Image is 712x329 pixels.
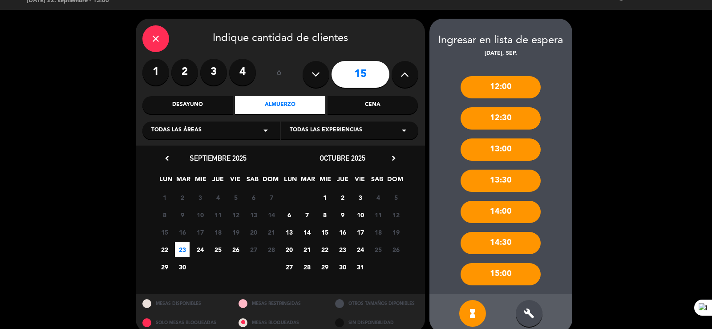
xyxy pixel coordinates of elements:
[228,225,243,240] span: 19
[461,138,541,161] div: 13:00
[193,190,207,205] span: 3
[317,242,332,257] span: 22
[228,242,243,257] span: 26
[467,308,478,319] i: hourglass_full
[388,207,403,222] span: 12
[299,207,314,222] span: 7
[162,154,172,163] i: chevron_left
[151,126,202,135] span: Todas las áreas
[388,190,403,205] span: 5
[193,242,207,257] span: 24
[175,207,190,222] span: 9
[461,76,541,98] div: 12:00
[399,125,409,136] i: arrow_drop_down
[136,294,232,313] div: MESAS DISPONIBLES
[246,190,261,205] span: 6
[142,96,233,114] div: Desayuno
[353,242,368,257] span: 24
[193,207,207,222] span: 10
[264,190,279,205] span: 7
[299,225,314,240] span: 14
[387,174,402,189] span: DOM
[264,207,279,222] span: 14
[318,174,332,189] span: MIE
[158,174,173,189] span: LUN
[157,225,172,240] span: 15
[264,225,279,240] span: 21
[335,207,350,222] span: 9
[335,242,350,257] span: 23
[232,294,328,313] div: MESAS RESTRINGIDAS
[371,242,385,257] span: 25
[228,207,243,222] span: 12
[175,242,190,257] span: 23
[461,170,541,192] div: 13:30
[429,32,572,49] div: Ingresar en lista de espera
[429,49,572,58] div: [DATE], sep.
[317,260,332,274] span: 29
[263,174,277,189] span: DOM
[299,260,314,274] span: 28
[282,242,296,257] span: 20
[210,174,225,189] span: JUE
[388,242,403,257] span: 26
[317,190,332,205] span: 1
[389,154,398,163] i: chevron_right
[260,125,271,136] i: arrow_drop_down
[388,225,403,240] span: 19
[176,174,190,189] span: MAR
[352,174,367,189] span: VIE
[246,207,261,222] span: 13
[317,225,332,240] span: 15
[175,225,190,240] span: 16
[461,263,541,285] div: 15:00
[246,225,261,240] span: 20
[290,126,362,135] span: Todas las experiencias
[371,225,385,240] span: 18
[175,260,190,274] span: 30
[328,96,418,114] div: Cena
[210,225,225,240] span: 18
[157,207,172,222] span: 8
[246,242,261,257] span: 27
[200,59,227,85] label: 3
[210,242,225,257] span: 25
[175,190,190,205] span: 2
[264,242,279,257] span: 28
[171,59,198,85] label: 2
[299,242,314,257] span: 21
[142,59,169,85] label: 1
[190,154,247,162] span: septiembre 2025
[335,190,350,205] span: 2
[228,174,243,189] span: VIE
[210,207,225,222] span: 11
[353,207,368,222] span: 10
[229,59,256,85] label: 4
[317,207,332,222] span: 8
[370,174,384,189] span: SAB
[150,33,161,44] i: close
[320,154,365,162] span: octubre 2025
[353,225,368,240] span: 17
[193,174,208,189] span: MIE
[282,225,296,240] span: 13
[371,190,385,205] span: 4
[235,96,325,114] div: Almuerzo
[157,260,172,274] span: 29
[282,207,296,222] span: 6
[461,232,541,254] div: 14:30
[142,25,418,52] div: Indique cantidad de clientes
[265,59,294,90] div: ó
[461,107,541,130] div: 12:30
[371,207,385,222] span: 11
[282,260,296,274] span: 27
[353,190,368,205] span: 3
[524,308,534,319] i: build
[335,174,350,189] span: JUE
[228,190,243,205] span: 5
[245,174,260,189] span: SAB
[335,260,350,274] span: 30
[335,225,350,240] span: 16
[328,294,425,313] div: OTROS TAMAÑOS DIPONIBLES
[353,260,368,274] span: 31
